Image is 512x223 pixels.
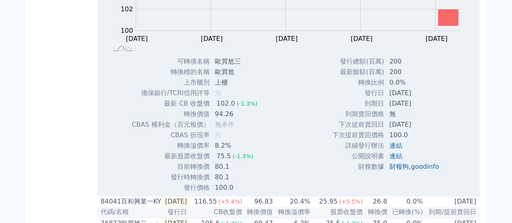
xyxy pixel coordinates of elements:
[389,163,409,170] a: 財報狗
[210,77,264,88] td: 上櫃
[332,119,385,130] td: 下次提前賣回日
[201,35,223,42] tspan: [DATE]
[210,140,264,151] td: 8.2%
[385,130,446,140] td: 100.0
[210,109,264,119] td: 94.26
[332,151,385,161] td: 公開說明書
[131,67,210,77] td: 轉換標的名稱
[363,196,387,207] td: 26.8
[363,207,387,218] th: 轉換價
[215,89,221,97] span: 無
[131,130,210,140] td: CBAS 折現率
[98,207,161,218] th: 代碼/名稱
[332,161,385,172] td: 財務數據
[332,88,385,98] td: 發行日
[215,131,221,139] span: 無
[131,172,210,183] td: 發行時轉換價
[121,5,133,13] tspan: 102
[210,67,264,77] td: 歐買尬
[215,121,234,128] span: 無承作
[332,130,385,140] td: 下次提前賣回價格
[161,207,190,218] th: 發行日
[210,56,264,67] td: 歐買尬三
[210,183,264,193] td: 100.0
[126,35,148,42] tspan: [DATE]
[351,35,372,42] tspan: [DATE]
[385,98,446,109] td: [DATE]
[385,56,446,67] td: 200
[121,27,133,34] tspan: 100
[385,109,446,119] td: 無
[332,77,385,88] td: 轉換比例
[332,140,385,151] td: 詳細發行辦法
[389,142,402,149] a: 連結
[385,88,446,98] td: [DATE]
[131,109,210,119] td: 轉換價值
[273,207,311,218] th: 轉換溢價率
[423,207,480,218] th: 到期/提前賣回日
[131,98,210,109] td: 最新 CB 收盤價
[385,67,446,77] td: 200
[190,207,242,218] th: CB收盤價
[215,151,233,161] div: 75.5
[385,119,446,130] td: [DATE]
[121,197,157,206] div: 百和興業一KY
[411,163,439,170] a: goodinfo
[385,161,446,172] td: ,
[131,161,210,172] td: 目前轉換價
[276,35,297,42] tspan: [DATE]
[215,99,237,108] div: 102.0
[423,196,480,207] td: [DATE]
[131,119,210,130] td: CBAS 權利金（百元報價）
[339,198,363,205] span: (+5.5%)
[131,88,210,98] td: 擔保銀行/TCRI信用評等
[131,77,210,88] td: 上市櫃別
[332,109,385,119] td: 到期賣回價格
[317,197,339,206] div: 25.95
[332,98,385,109] td: 到期日
[311,207,363,218] th: 股票收盤價
[131,151,210,161] td: 最新股票收盤價
[332,56,385,67] td: 發行總額(百萬)
[389,152,402,160] a: 連結
[425,35,447,42] tspan: [DATE]
[385,77,446,88] td: 0.0%
[210,161,264,172] td: 80.1
[131,140,210,151] td: 轉換溢價率
[101,197,119,206] div: 84041
[232,153,253,159] span: (-1.3%)
[236,100,257,107] span: (-1.3%)
[273,196,311,207] td: 20.4%
[387,207,423,218] th: 已轉換(%)
[131,183,210,193] td: 發行價格
[193,197,219,206] div: 116.55
[210,172,264,183] td: 80.1
[131,56,210,67] td: 可轉債名稱
[242,207,273,218] th: 轉換價值
[219,198,242,205] span: (+5.4%)
[161,196,190,207] td: [DATE]
[332,67,385,77] td: 最新餘額(百萬)
[242,196,273,207] td: 96.83
[387,196,423,207] td: 0.0%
